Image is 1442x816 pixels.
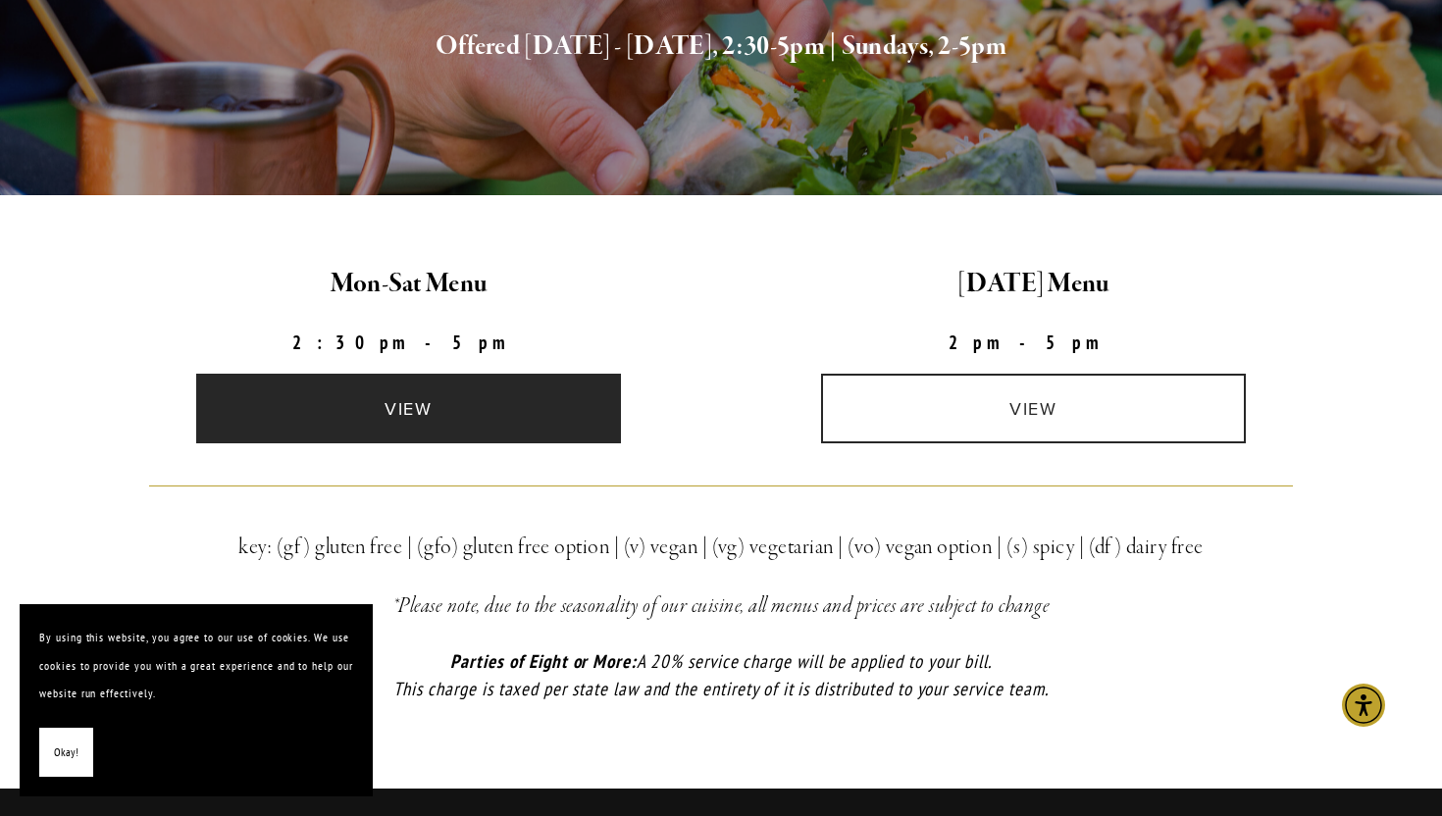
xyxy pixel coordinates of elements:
h2: Offered [DATE] - [DATE], 2:30-5pm | Sundays, 2-5pm [149,26,1293,68]
h3: key: (gf) gluten free | (gfo) gluten free option | (v) vegan | (vg) vegetarian | (vo) vegan optio... [149,530,1293,565]
em: A 20% service charge will be applied to your bill. This charge is taxed per state law and the ent... [393,649,1048,701]
strong: 2pm-5pm [949,331,1119,354]
h2: Mon-Sat Menu [113,264,704,305]
strong: 2:30pm-5pm [292,331,526,354]
a: view [196,374,622,443]
h2: [DATE] Menu [738,264,1329,305]
span: Okay! [54,739,78,767]
a: view [821,374,1247,443]
em: *Please note, due to the seasonality of our cuisine, all menus and prices are subject to change [392,592,1051,620]
button: Okay! [39,728,93,778]
section: Cookie banner [20,604,373,796]
em: Parties of Eight or More: [450,649,637,673]
div: Accessibility Menu [1342,684,1385,727]
p: By using this website, you agree to our use of cookies. We use cookies to provide you with a grea... [39,624,353,708]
